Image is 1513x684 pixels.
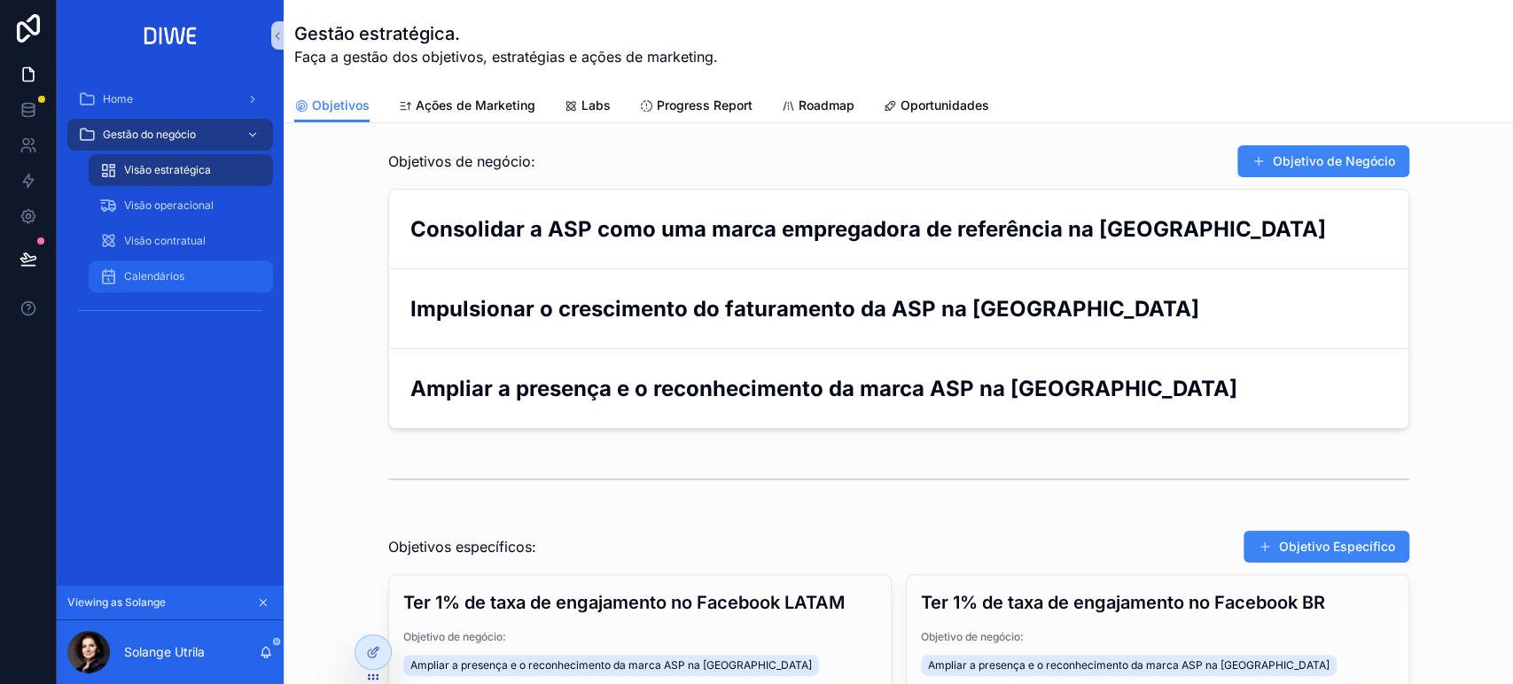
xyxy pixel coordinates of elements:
[883,89,989,125] a: Oportunidades
[67,119,273,151] a: Gestão do negócio
[124,269,184,284] span: Calendários
[388,536,536,557] span: Objetivos específicos:
[410,294,1387,323] h2: Impulsionar o crescimento do faturamento da ASP na [GEOGRAPHIC_DATA]
[403,630,877,644] span: Objetivo de negócio:
[581,97,611,114] span: Labs
[564,89,611,125] a: Labs
[416,97,535,114] span: Ações de Marketing
[294,21,718,46] h1: Gestão estratégica.
[89,190,273,222] a: Visão operacional
[103,92,133,106] span: Home
[410,374,1387,403] h2: Ampliar a presença e o reconhecimento da marca ASP na [GEOGRAPHIC_DATA]
[403,589,877,616] h3: Ter 1% de taxa de engajamento no Facebook LATAM
[124,163,211,177] span: Visão estratégica
[89,260,273,292] a: Calendários
[781,89,854,125] a: Roadmap
[1237,145,1409,177] button: Objetivo de Negócio
[901,97,989,114] span: Oportunidades
[928,658,1330,672] span: Ampliar a presença e o reconhecimento da marca ASP na [GEOGRAPHIC_DATA]
[312,97,370,114] span: Objetivos
[921,589,1394,616] h3: Ter 1% de taxa de engajamento no Facebook BR
[921,630,1394,644] span: Objetivo de negócio:
[138,21,203,50] img: App logo
[294,89,370,123] a: Objetivos
[124,643,205,661] p: Solange Utrila
[103,128,196,142] span: Gestão do negócio
[657,97,753,114] span: Progress Report
[1244,531,1409,563] button: Objetivo Específico
[388,151,535,172] span: Objetivos de negócio:
[124,234,206,248] span: Visão contratual
[639,89,753,125] a: Progress Report
[67,595,166,610] span: Viewing as Solange
[799,97,854,114] span: Roadmap
[89,225,273,257] a: Visão contratual
[67,83,273,115] a: Home
[410,214,1387,244] h2: Consolidar a ASP como uma marca empregadora de referência na [GEOGRAPHIC_DATA]
[410,658,812,672] span: Ampliar a presença e o reconhecimento da marca ASP na [GEOGRAPHIC_DATA]
[294,46,718,67] span: Faça a gestão dos objetivos, estratégias e ações de marketing.
[398,89,535,125] a: Ações de Marketing
[57,71,284,347] div: scrollable content
[89,154,273,186] a: Visão estratégica
[124,198,214,213] span: Visão operacional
